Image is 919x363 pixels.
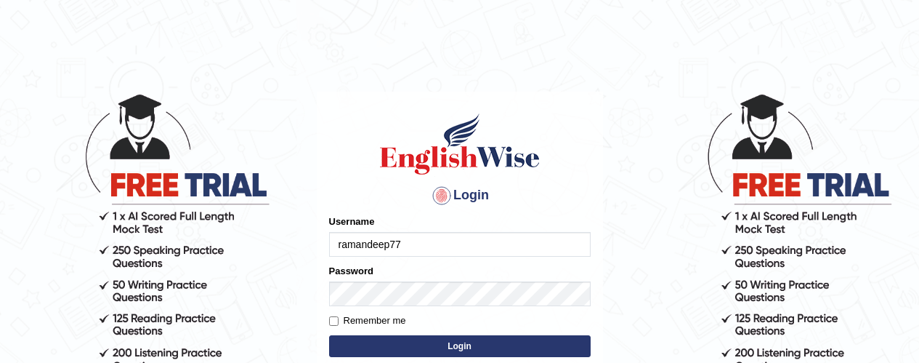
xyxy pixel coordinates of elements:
label: Username [329,215,375,228]
h4: Login [329,184,591,207]
img: Logo of English Wise sign in for intelligent practice with AI [377,111,543,177]
input: Remember me [329,316,339,326]
button: Login [329,335,591,357]
label: Password [329,264,373,278]
label: Remember me [329,314,406,328]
